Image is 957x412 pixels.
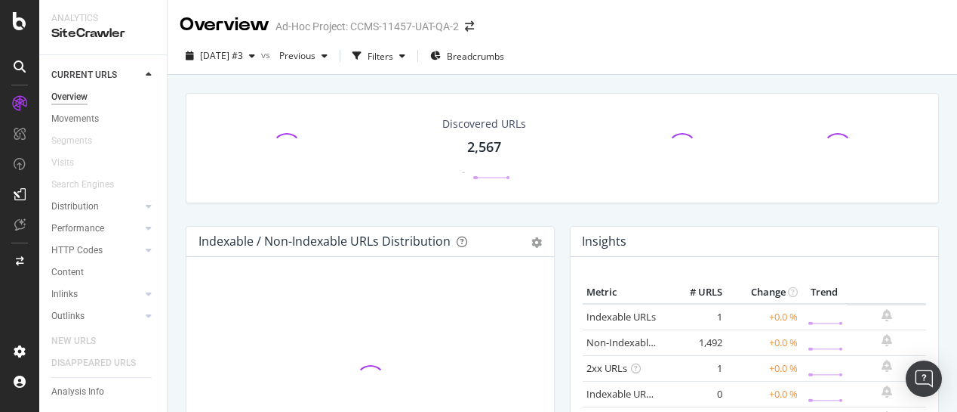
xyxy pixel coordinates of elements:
[583,281,666,304] th: Metric
[51,287,141,302] a: Inlinks
[531,237,542,248] div: gear
[51,177,114,193] div: Search Engines
[51,67,117,83] div: CURRENT URLS
[51,133,92,149] div: Segments
[200,49,243,62] span: 2025 Oct. 8th #3
[198,234,451,249] div: Indexable / Non-Indexable URLs Distribution
[51,243,141,259] a: HTTP Codes
[447,50,504,63] span: Breadcrumbs
[273,44,334,68] button: Previous
[51,308,141,324] a: Outlinks
[346,44,411,68] button: Filters
[51,12,155,25] div: Analytics
[51,333,96,349] div: NEW URLS
[882,309,892,321] div: bell-plus
[180,12,269,38] div: Overview
[51,89,156,105] a: Overview
[275,19,459,34] div: Ad-Hoc Project: CCMS-11457-UAT-QA-2
[666,281,726,304] th: # URLS
[51,133,107,149] a: Segments
[586,387,712,401] a: Indexable URLs with Bad H1
[51,308,85,324] div: Outlinks
[424,44,510,68] button: Breadcrumbs
[462,166,465,178] div: -
[726,281,802,304] th: Change
[726,304,802,330] td: +0.0 %
[51,355,151,371] a: DISAPPEARED URLS
[666,304,726,330] td: 1
[586,361,627,375] a: 2xx URLs
[51,199,141,215] a: Distribution
[666,381,726,407] td: 0
[180,44,261,68] button: [DATE] #3
[51,155,89,171] a: Visits
[51,265,84,280] div: Content
[51,25,155,42] div: SiteCrawler
[666,330,726,355] td: 1,492
[51,199,99,215] div: Distribution
[51,384,104,400] div: Analysis Info
[467,138,501,157] div: 2,567
[51,67,141,83] a: CURRENT URLS
[51,177,129,193] a: Search Engines
[51,287,78,302] div: Inlinks
[882,334,892,346] div: bell-plus
[51,111,156,127] a: Movements
[51,111,99,127] div: Movements
[586,336,679,349] a: Non-Indexable URLs
[51,265,156,280] a: Content
[51,384,156,400] a: Analysis Info
[882,386,892,398] div: bell-plus
[726,330,802,355] td: +0.0 %
[51,243,103,259] div: HTTP Codes
[882,360,892,372] div: bell-plus
[666,355,726,381] td: 1
[726,381,802,407] td: +0.0 %
[51,221,104,237] div: Performance
[51,89,88,105] div: Overview
[726,355,802,381] td: +0.0 %
[51,355,136,371] div: DISAPPEARED URLS
[802,281,847,304] th: Trend
[582,231,626,252] h4: Insights
[465,21,474,32] div: arrow-right-arrow-left
[586,310,656,324] a: Indexable URLs
[51,333,111,349] a: NEW URLS
[906,361,942,397] div: Open Intercom Messenger
[261,48,273,61] span: vs
[442,116,526,132] div: Discovered URLs
[51,155,74,171] div: Visits
[273,49,315,62] span: Previous
[368,50,393,63] div: Filters
[51,221,141,237] a: Performance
